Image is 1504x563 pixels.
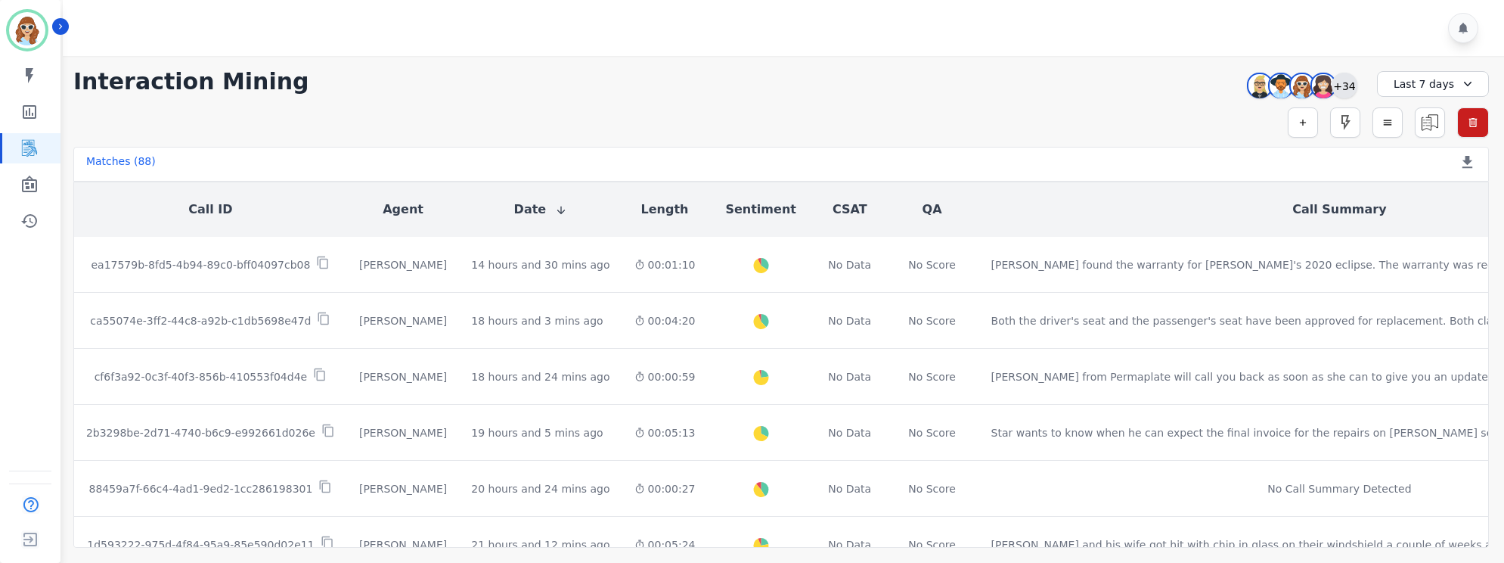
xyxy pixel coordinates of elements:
[87,537,314,552] p: 1d593222-975d-4f84-95a9-85e590d02e11
[383,201,423,219] button: Agent
[91,257,310,272] p: ea17579b-8fd5-4b94-89c0-bff04097cb08
[908,313,956,328] div: No Score
[833,201,867,219] button: CSAT
[471,257,609,272] div: 14 hours and 30 mins ago
[908,369,956,384] div: No Score
[826,313,873,328] div: No Data
[826,481,873,496] div: No Data
[514,201,568,219] button: Date
[9,12,45,48] img: Bordered avatar
[634,369,696,384] div: 00:00:59
[95,369,308,384] p: cf6f3a92-0c3f-40f3-856b-410553f04d4e
[826,257,873,272] div: No Data
[88,481,312,496] p: 88459a7f-66c4-4ad1-9ed2-1cc286198301
[923,201,942,219] button: QA
[725,201,795,219] button: Sentiment
[1292,201,1386,219] button: Call Summary
[359,425,447,440] div: [PERSON_NAME]
[359,481,447,496] div: [PERSON_NAME]
[359,369,447,384] div: [PERSON_NAME]
[826,425,873,440] div: No Data
[908,425,956,440] div: No Score
[86,154,156,175] div: Matches ( 88 )
[908,257,956,272] div: No Score
[826,369,873,384] div: No Data
[471,481,609,496] div: 20 hours and 24 mins ago
[359,257,447,272] div: [PERSON_NAME]
[908,537,956,552] div: No Score
[188,201,232,219] button: Call ID
[471,537,609,552] div: 21 hours and 12 mins ago
[634,257,696,272] div: 00:01:10
[908,481,956,496] div: No Score
[86,425,315,440] p: 2b3298be-2d71-4740-b6c9-e992661d026e
[1332,73,1357,98] div: +34
[90,313,311,328] p: ca55074e-3ff2-44c8-a92b-c1db5698e47d
[634,425,696,440] div: 00:05:13
[634,313,696,328] div: 00:04:20
[634,481,696,496] div: 00:00:27
[359,313,447,328] div: [PERSON_NAME]
[471,313,603,328] div: 18 hours and 3 mins ago
[359,537,447,552] div: [PERSON_NAME]
[73,68,309,95] h1: Interaction Mining
[641,201,689,219] button: Length
[634,537,696,552] div: 00:05:24
[1377,71,1489,97] div: Last 7 days
[826,537,873,552] div: No Data
[471,425,603,440] div: 19 hours and 5 mins ago
[471,369,609,384] div: 18 hours and 24 mins ago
